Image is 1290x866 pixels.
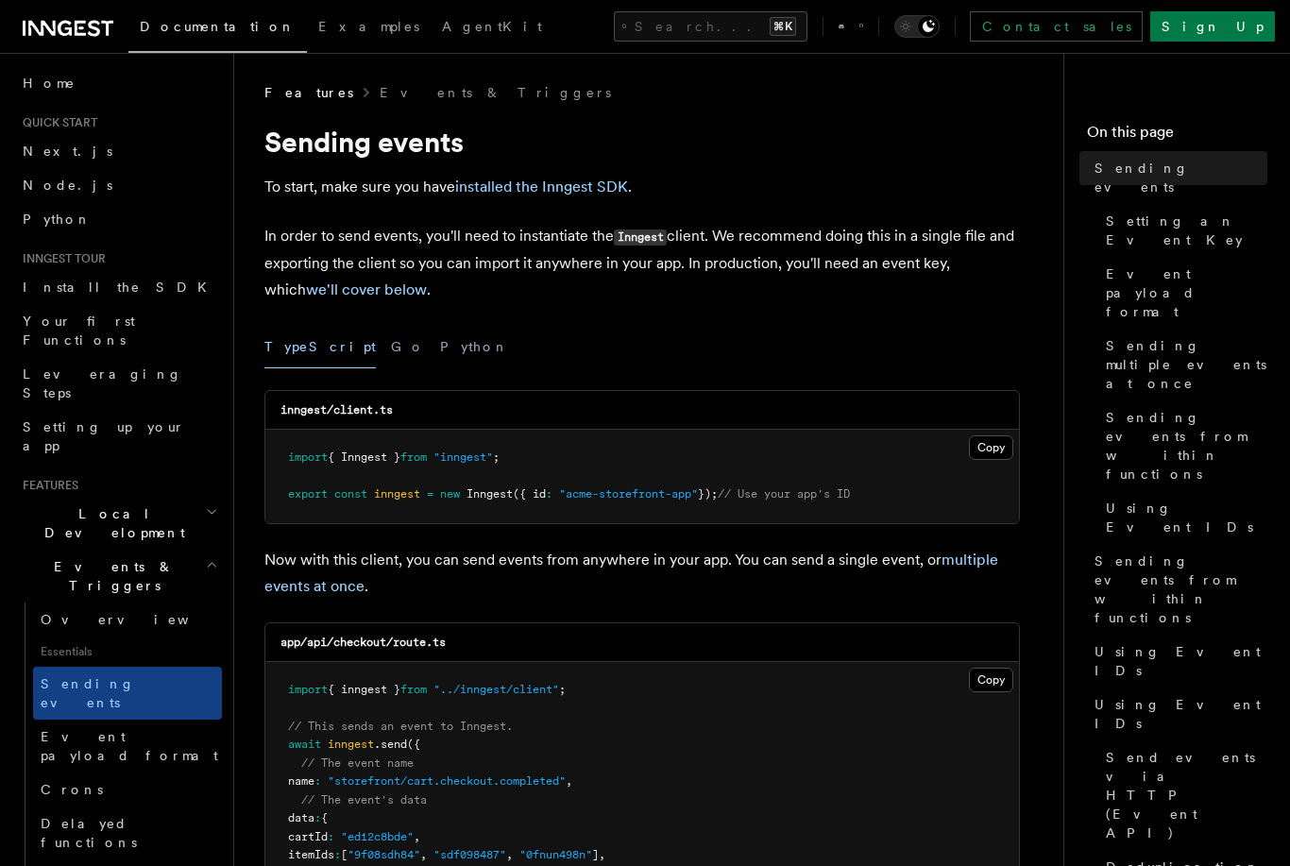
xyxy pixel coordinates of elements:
[599,848,605,861] span: ,
[380,83,611,102] a: Events & Triggers
[1106,499,1267,536] span: Using Event IDs
[301,793,427,807] span: // The event's data
[23,366,182,400] span: Leveraging Steps
[506,848,513,861] span: ,
[614,11,807,42] button: Search...⌘K
[15,66,222,100] a: Home
[374,487,420,501] span: inngest
[420,848,427,861] span: ,
[718,487,850,501] span: // Use your app's ID
[314,774,321,788] span: :
[374,738,407,751] span: .send
[33,603,222,637] a: Overview
[431,6,553,51] a: AgentKit
[433,450,493,464] span: "inngest"
[1098,740,1267,850] a: Send events via HTTP (Event API)
[41,612,235,627] span: Overview
[33,773,222,807] a: Crons
[318,19,419,34] span: Examples
[288,848,334,861] span: itemIds
[427,487,433,501] span: =
[264,223,1020,303] p: In order to send events, you'll need to instantiate the client. We recommend doing this in a sing...
[264,551,998,595] a: multiple events at once
[1095,695,1267,733] span: Using Event IDs
[264,125,1020,159] h1: Sending events
[341,848,348,861] span: [
[264,326,376,368] button: TypeScript
[391,326,425,368] button: Go
[559,487,698,501] span: "acme-storefront-app"
[1098,204,1267,257] a: Setting an Event Key
[280,403,393,416] code: inngest/client.ts
[1087,635,1267,688] a: Using Event IDs
[15,557,206,595] span: Events & Triggers
[306,280,427,298] a: we'll cover below
[23,178,112,193] span: Node.js
[1098,329,1267,400] a: Sending multiple events at once
[513,487,546,501] span: ({ id
[400,683,427,696] span: from
[41,676,135,710] span: Sending events
[894,15,940,38] button: Toggle dark mode
[33,720,222,773] a: Event payload format
[1098,491,1267,544] a: Using Event IDs
[288,450,328,464] span: import
[1087,544,1267,635] a: Sending events from within functions
[41,729,218,763] span: Event payload format
[15,115,97,130] span: Quick start
[288,683,328,696] span: import
[698,487,718,501] span: });
[614,229,667,246] code: Inngest
[264,174,1020,200] p: To start, make sure you have .
[341,830,414,843] span: "ed12c8bde"
[288,774,314,788] span: name
[15,202,222,236] a: Python
[1106,212,1267,249] span: Setting an Event Key
[321,811,328,824] span: {
[1087,688,1267,740] a: Using Event IDs
[440,326,509,368] button: Python
[1087,151,1267,204] a: Sending events
[140,19,296,34] span: Documentation
[23,419,185,453] span: Setting up your app
[407,738,420,751] span: ({
[314,811,321,824] span: :
[15,478,78,493] span: Features
[15,497,222,550] button: Local Development
[23,314,135,348] span: Your first Functions
[969,435,1013,460] button: Copy
[15,270,222,304] a: Install the SDK
[592,848,599,861] span: ]
[1087,121,1267,151] h4: On this page
[15,504,206,542] span: Local Development
[328,830,334,843] span: :
[1106,748,1267,842] span: Send events via HTTP (Event API)
[455,178,628,195] a: installed the Inngest SDK
[280,636,446,649] code: app/api/checkout/route.ts
[566,774,572,788] span: ,
[467,487,513,501] span: Inngest
[334,487,367,501] span: const
[41,782,103,797] span: Crons
[33,807,222,859] a: Delayed functions
[400,450,427,464] span: from
[1095,642,1267,680] span: Using Event IDs
[128,6,307,53] a: Documentation
[433,848,506,861] span: "sdf098487"
[15,134,222,168] a: Next.js
[1095,552,1267,627] span: Sending events from within functions
[301,756,414,770] span: // The event name
[23,74,76,93] span: Home
[264,547,1020,600] p: Now with this client, you can send events from anywhere in your app. You can send a single event,...
[23,280,218,295] span: Install the SDK
[970,11,1143,42] a: Contact sales
[288,830,328,843] span: cartId
[288,811,314,824] span: data
[15,410,222,463] a: Setting up your app
[41,816,137,850] span: Delayed functions
[969,668,1013,692] button: Copy
[1106,336,1267,393] span: Sending multiple events at once
[15,304,222,357] a: Your first Functions
[288,738,321,751] span: await
[328,738,374,751] span: inngest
